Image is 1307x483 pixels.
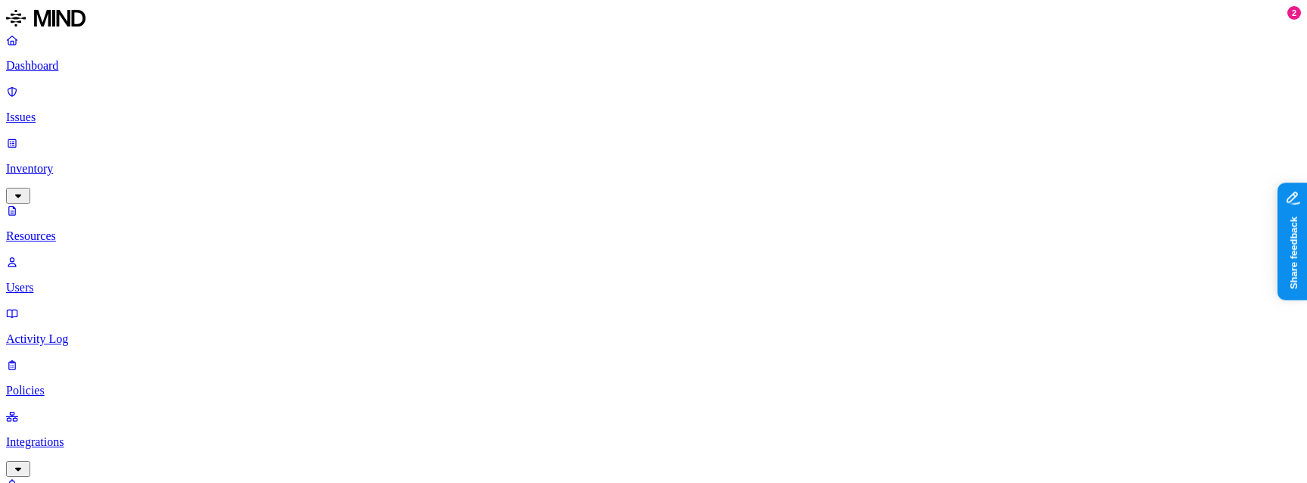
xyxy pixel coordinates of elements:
a: Integrations [6,410,1301,475]
p: Integrations [6,435,1301,449]
p: Policies [6,384,1301,397]
img: MIND [6,6,86,30]
a: Inventory [6,136,1301,201]
a: Resources [6,204,1301,243]
p: Activity Log [6,332,1301,346]
p: Inventory [6,162,1301,176]
div: 2 [1287,6,1301,20]
p: Issues [6,111,1301,124]
a: Issues [6,85,1301,124]
a: Dashboard [6,33,1301,73]
a: Policies [6,358,1301,397]
p: Users [6,281,1301,294]
a: Users [6,255,1301,294]
p: Dashboard [6,59,1301,73]
a: Activity Log [6,307,1301,346]
a: MIND [6,6,1301,33]
p: Resources [6,229,1301,243]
